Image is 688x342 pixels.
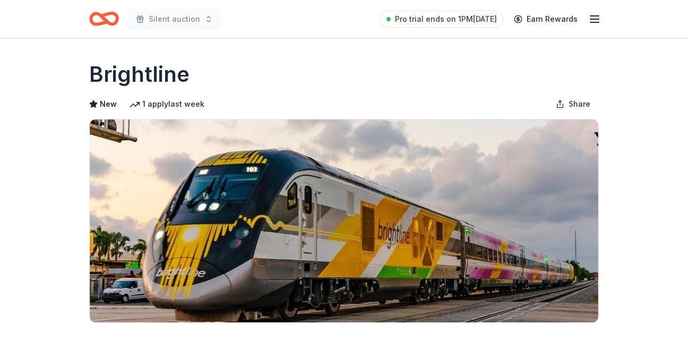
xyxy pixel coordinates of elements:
button: Silent auction [127,8,221,30]
span: New [100,98,117,110]
div: 1 apply last week [130,98,204,110]
a: Earn Rewards [508,10,584,29]
h1: Brightline [89,59,190,89]
a: Home [89,6,119,31]
button: Share [547,93,599,115]
span: Silent auction [149,13,200,25]
span: Share [569,98,590,110]
a: Pro trial ends on 1PM[DATE] [380,11,503,28]
img: Image for Brightline [90,119,598,322]
span: Pro trial ends on 1PM[DATE] [395,13,497,25]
